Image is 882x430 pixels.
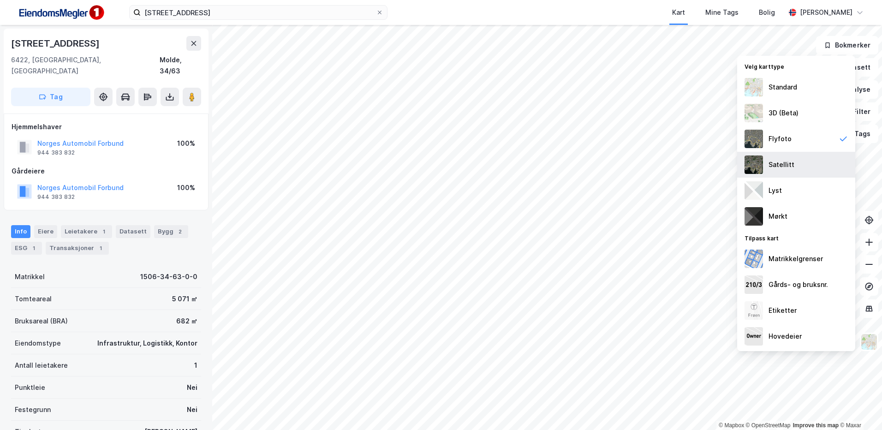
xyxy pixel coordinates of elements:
div: [STREET_ADDRESS] [11,36,101,51]
div: 100% [177,138,195,149]
div: Nei [187,404,197,415]
div: Satellitt [769,159,794,170]
div: Festegrunn [15,404,51,415]
div: 1 [99,227,108,236]
div: 6422, [GEOGRAPHIC_DATA], [GEOGRAPHIC_DATA] [11,54,160,77]
div: Info [11,225,30,238]
div: Matrikkel [15,271,45,282]
img: Z [745,104,763,122]
div: 682 ㎡ [176,316,197,327]
div: 1 [29,244,38,253]
img: Z [745,301,763,320]
div: Velg karttype [737,58,855,74]
div: Etiketter [769,305,797,316]
button: Filter [834,102,878,121]
div: Hovedeier [769,331,802,342]
input: Søk på adresse, matrikkel, gårdeiere, leietakere eller personer [141,6,376,19]
div: ESG [11,242,42,255]
img: Z [860,333,878,351]
div: Datasett [116,225,150,238]
div: Nei [187,382,197,393]
div: Bygg [154,225,188,238]
div: Transaksjoner [46,242,109,255]
div: 1 [96,244,105,253]
div: Leietakere [61,225,112,238]
div: Kontrollprogram for chat [836,386,882,430]
a: Improve this map [793,422,839,429]
div: 5 071 ㎡ [172,293,197,305]
a: Mapbox [719,422,744,429]
img: 9k= [745,155,763,174]
button: Tag [11,88,90,106]
div: Flyfoto [769,133,792,144]
button: Bokmerker [816,36,878,54]
div: Eiendomstype [15,338,61,349]
div: Lyst [769,185,782,196]
div: 3D (Beta) [769,107,799,119]
img: cadastreKeys.547ab17ec502f5a4ef2b.jpeg [745,275,763,294]
div: Matrikkelgrenser [769,253,823,264]
div: [PERSON_NAME] [800,7,852,18]
div: 1506-34-63-0-0 [140,271,197,282]
div: Molde, 34/63 [160,54,201,77]
div: 1 [194,360,197,371]
div: Mørkt [769,211,787,222]
div: 2 [175,227,185,236]
button: Tags [835,125,878,143]
div: Punktleie [15,382,45,393]
img: Z [745,130,763,148]
img: cadastreBorders.cfe08de4b5ddd52a10de.jpeg [745,250,763,268]
div: Tilpass kart [737,229,855,246]
div: Antall leietakere [15,360,68,371]
div: Mine Tags [705,7,739,18]
div: Infrastruktur, Logistikk, Kontor [97,338,197,349]
img: luj3wr1y2y3+OchiMxRmMxRlscgabnMEmZ7DJGWxyBpucwSZnsMkZbHIGm5zBJmewyRlscgabnMEmZ7DJGWxyBpucwSZnsMkZ... [745,181,763,200]
div: 100% [177,182,195,193]
div: Gårdeiere [12,166,201,177]
div: Hjemmelshaver [12,121,201,132]
iframe: Chat Widget [836,386,882,430]
div: Bruksareal (BRA) [15,316,68,327]
div: Gårds- og bruksnr. [769,279,828,290]
img: F4PB6Px+NJ5v8B7XTbfpPpyloAAAAASUVORK5CYII= [15,2,107,23]
img: majorOwner.b5e170eddb5c04bfeeff.jpeg [745,327,763,346]
div: 944 383 832 [37,149,75,156]
div: Bolig [759,7,775,18]
a: OpenStreetMap [746,422,791,429]
div: Kart [672,7,685,18]
div: Tomteareal [15,293,52,305]
div: Standard [769,82,797,93]
div: 944 383 832 [37,193,75,201]
div: Eiere [34,225,57,238]
img: Z [745,78,763,96]
img: nCdM7BzjoCAAAAAElFTkSuQmCC [745,207,763,226]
